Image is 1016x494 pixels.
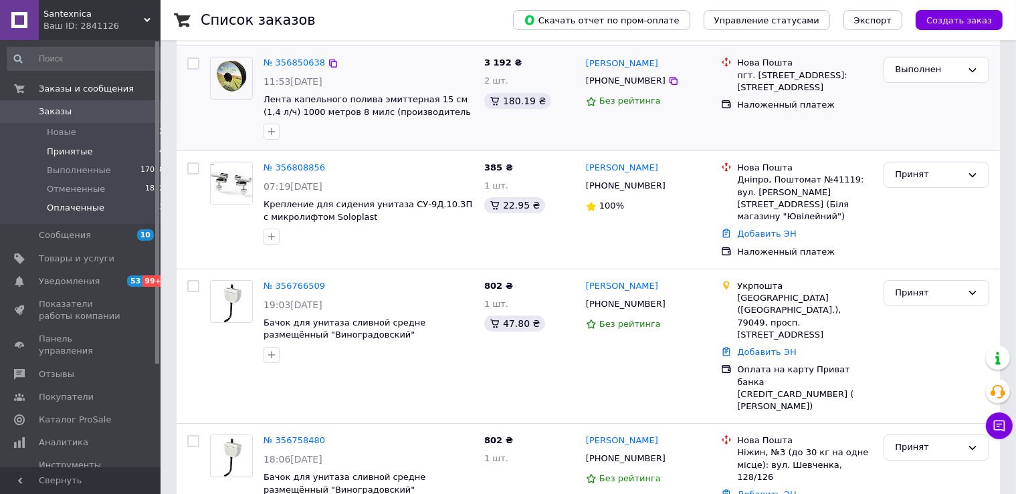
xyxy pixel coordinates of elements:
span: Экспорт [854,15,892,25]
div: пгт. [STREET_ADDRESS]: [STREET_ADDRESS] [737,70,873,94]
span: Управление статусами [714,15,819,25]
span: Уведомления [39,275,100,287]
div: Наложенный платеж [737,246,873,258]
span: 18:06[DATE] [264,454,322,465]
a: [PERSON_NAME] [586,57,658,70]
span: Без рейтинга [599,473,661,483]
div: 180.19 ₴ [484,93,551,109]
span: 1 шт. [484,453,508,463]
a: [PERSON_NAME] [586,162,658,174]
span: 802 ₴ [484,435,513,445]
span: Показатели работы компании [39,298,124,322]
span: 2 шт. [484,76,508,86]
img: Фото товару [216,435,247,477]
span: 100% [599,201,624,211]
div: Оплата на карту Приват банка [CREDIT_CARD_NUMBER] ( [PERSON_NAME]) [737,364,873,412]
a: Фото товару [210,280,253,323]
button: Скачать отчет по пром-оплате [513,10,690,30]
a: Крепление для сидения унитаза СУ-9Д.10.ЗП с микролифтом Soloplast [264,199,472,222]
div: Наложенный платеж [737,99,873,111]
a: № 356758480 [264,435,325,445]
span: 1 шт. [484,299,508,309]
div: Принят [895,441,962,455]
div: Укрпошта [737,280,873,292]
span: 1 шт. [484,180,508,191]
span: 802 ₴ [484,281,513,291]
span: Принятые [47,146,93,158]
div: Ніжин, №3 (до 30 кг на одне місце): вул. Шевченка, 128/126 [737,447,873,483]
span: Без рейтинга [599,319,661,329]
div: 47.80 ₴ [484,316,545,332]
a: Фото товару [210,162,253,205]
span: 53 [127,275,142,287]
div: Принят [895,286,962,300]
span: Отмененные [47,183,105,195]
a: Лента капельного полива эмиттерная 15 см (1,4 л/ч) 1000 метров 8 милс (производитель Корея) OXI DRIP [264,94,471,129]
div: Нова Пошта [737,57,873,69]
a: Бачок для унитаза сливной средне размещённый "Виноградовский" [264,318,425,340]
a: № 356850638 [264,57,325,68]
img: Фото товару [216,57,247,99]
a: № 356766509 [264,281,325,291]
button: Управление статусами [704,10,830,30]
div: Ваш ID: 2841126 [43,20,161,32]
span: 2 [159,126,164,138]
span: Аналитика [39,437,88,449]
span: 3 [159,202,164,214]
a: [PERSON_NAME] [586,435,658,447]
span: Santexnica [43,8,144,20]
a: Создать заказ [902,15,1003,25]
span: Панель управления [39,333,124,357]
span: Оплаченные [47,202,104,214]
a: [PERSON_NAME] [586,280,658,293]
span: 385 ₴ [484,162,513,172]
input: Поиск [7,47,165,71]
span: 3 192 ₴ [484,57,522,68]
span: Товары и услуги [39,253,114,265]
div: [PHONE_NUMBER] [583,177,668,195]
div: [GEOGRAPHIC_DATA] ([GEOGRAPHIC_DATA].), 79049, просп. [STREET_ADDRESS] [737,292,873,341]
div: Нова Пошта [737,162,873,174]
a: Добавить ЭН [737,229,796,239]
span: Покупатели [39,391,94,403]
h1: Список заказов [201,12,316,28]
div: [PHONE_NUMBER] [583,450,668,467]
span: 19:03[DATE] [264,299,322,310]
span: Инструменты вебмастера и SEO [39,459,124,483]
span: Отзывы [39,368,74,380]
button: Экспорт [843,10,902,30]
span: Новые [47,126,76,138]
button: Создать заказ [916,10,1003,30]
span: Без рейтинга [599,96,661,106]
img: Фото товару [211,162,252,204]
span: 11:53[DATE] [264,76,322,87]
div: Нова Пошта [737,435,873,447]
button: Чат с покупателем [986,412,1013,439]
a: № 356808856 [264,162,325,172]
span: 17088 [140,164,164,176]
span: 10 [137,229,154,241]
div: [PHONE_NUMBER] [583,72,668,90]
div: [PHONE_NUMBER] [583,295,668,313]
span: Скачать отчет по пром-оплате [524,14,680,26]
a: Добавить ЭН [737,347,796,357]
span: Выполненные [47,164,111,176]
span: 99+ [142,275,165,287]
span: 1812 [145,183,164,195]
div: 22.95 ₴ [484,197,545,213]
span: Заказы [39,106,72,118]
span: Каталог ProSale [39,414,111,426]
div: Дніпро, Поштомат №41119: вул. [PERSON_NAME][STREET_ADDRESS] (Біля магазину "Ювілейний") [737,174,873,223]
span: 4 [159,146,164,158]
span: 07:19[DATE] [264,181,322,192]
span: Сообщения [39,229,91,241]
a: Фото товару [210,57,253,100]
span: Заказы и сообщения [39,83,134,95]
a: Фото товару [210,435,253,477]
div: Выполнен [895,63,962,77]
div: Принят [895,168,962,182]
img: Фото товару [216,281,247,322]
